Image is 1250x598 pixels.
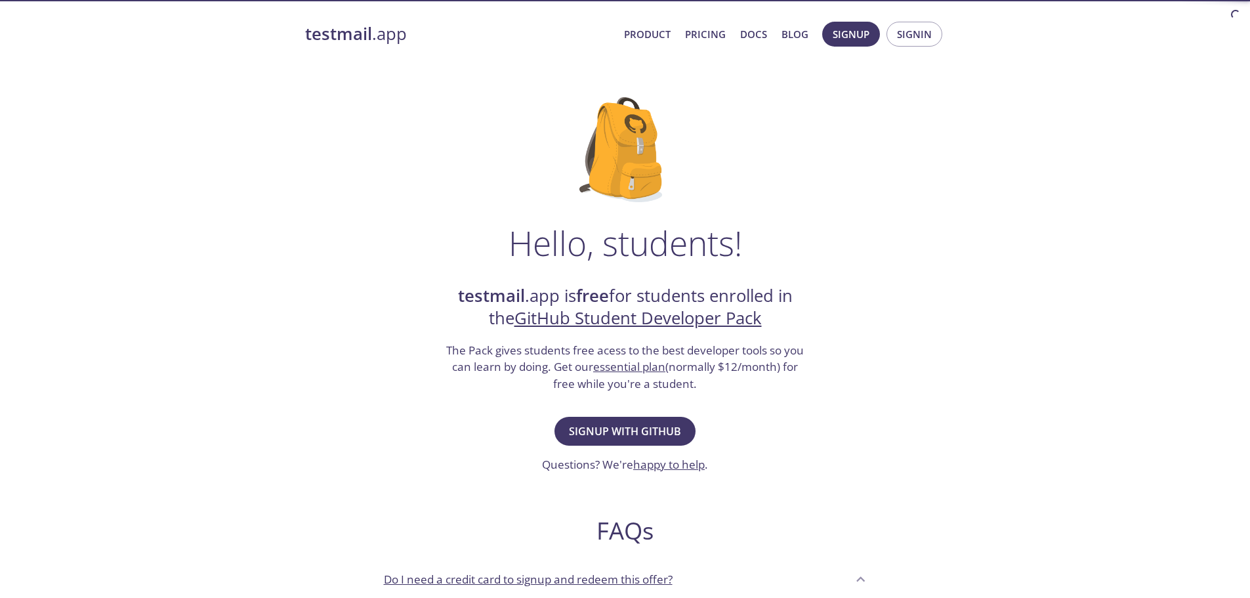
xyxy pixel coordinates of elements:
[576,284,609,307] strong: free
[445,285,806,330] h2: .app is for students enrolled in the
[445,342,806,393] h3: The Pack gives students free acess to the best developer tools so you can learn by doing. Get our...
[542,456,708,473] h3: Questions? We're .
[373,561,877,597] div: Do I need a credit card to signup and redeem this offer?
[740,26,767,43] a: Docs
[822,22,880,47] button: Signup
[458,284,525,307] strong: testmail
[593,359,665,374] a: essential plan
[633,457,705,472] a: happy to help
[554,417,696,446] button: Signup with GitHub
[781,26,808,43] a: Blog
[384,571,673,588] p: Do I need a credit card to signup and redeem this offer?
[579,97,671,202] img: github-student-backpack.png
[624,26,671,43] a: Product
[305,22,372,45] strong: testmail
[373,516,877,545] h2: FAQs
[514,307,762,330] a: GitHub Student Developer Pack
[305,23,614,45] a: testmail.app
[509,223,742,263] h1: Hello, students!
[833,26,869,43] span: Signup
[569,422,681,440] span: Signup with GitHub
[886,22,942,47] button: Signin
[685,26,726,43] a: Pricing
[897,26,932,43] span: Signin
